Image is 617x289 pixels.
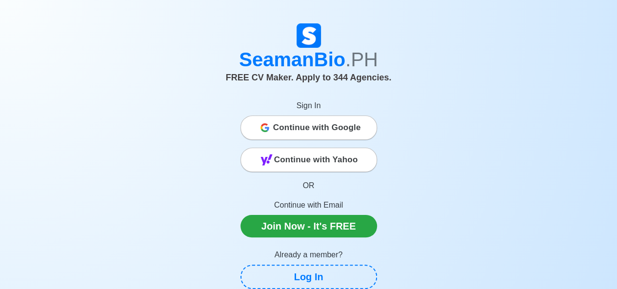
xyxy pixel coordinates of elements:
p: Sign In [240,100,377,112]
span: .PH [345,49,378,70]
p: Already a member? [240,249,377,261]
a: Log In [240,265,377,289]
span: FREE CV Maker. Apply to 344 Agencies. [226,73,392,82]
img: Logo [297,23,321,48]
h1: SeamanBio [38,48,579,71]
p: OR [240,180,377,192]
span: Continue with Google [273,118,361,137]
a: Join Now - It's FREE [240,215,377,237]
button: Continue with Yahoo [240,148,377,172]
p: Continue with Email [240,199,377,211]
span: Continue with Yahoo [274,150,358,170]
button: Continue with Google [240,116,377,140]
